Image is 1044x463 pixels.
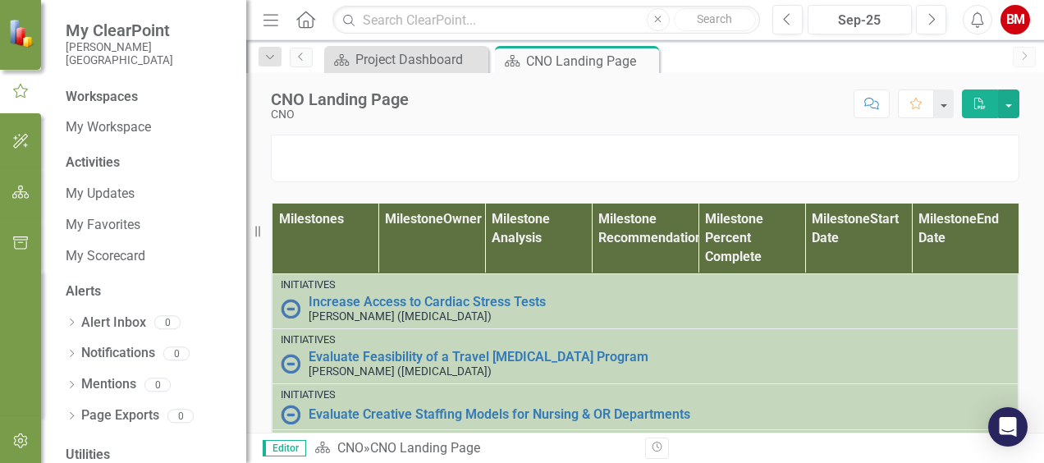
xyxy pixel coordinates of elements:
span: My ClearPoint [66,21,230,40]
td: Double-Click to Edit Right Click for Context Menu [272,273,1019,328]
div: Alerts [66,282,230,301]
img: No Information [281,405,300,424]
a: Evaluate Feasibility of a Travel [MEDICAL_DATA] Program [309,350,1010,364]
img: No Information [281,354,300,374]
a: Notifications [81,344,155,363]
a: My Updates [66,185,230,204]
a: Mentions [81,375,136,394]
a: Increase Access to Cardiac Stress Tests [309,295,1010,309]
div: CNO [271,108,409,121]
div: Initiatives [281,389,1010,401]
div: » [314,439,633,458]
img: No Information [281,299,300,319]
span: Editor [263,440,306,456]
small: [PERSON_NAME] ([MEDICAL_DATA]) [309,365,492,378]
small: [PERSON_NAME][GEOGRAPHIC_DATA] [66,40,230,67]
button: Sep-25 [808,5,912,34]
div: Initiatives [281,279,1010,291]
div: 0 [167,409,194,423]
div: Workspaces [66,88,138,107]
a: CNO [337,440,364,456]
td: Double-Click to Edit Right Click for Context Menu [272,384,1019,430]
small: [PERSON_NAME] ([MEDICAL_DATA]) [309,310,492,323]
div: Open Intercom Messenger [988,407,1028,447]
button: Search [674,8,756,31]
a: Project Dashboard [328,49,484,70]
div: Sep-25 [813,11,906,30]
div: CNO Landing Page [370,440,480,456]
div: Project Dashboard [355,49,484,70]
a: My Scorecard [66,247,230,266]
td: Double-Click to Edit Right Click for Context Menu [272,328,1019,383]
a: Alert Inbox [81,314,146,332]
div: 0 [144,378,171,392]
div: Initiatives [281,334,1010,346]
a: Page Exports [81,406,159,425]
a: My Favorites [66,216,230,235]
input: Search ClearPoint... [332,6,760,34]
button: BM [1000,5,1030,34]
a: Evaluate Creative Staffing Models for Nursing & OR Departments [309,407,1010,422]
span: Search [697,12,732,25]
img: ClearPoint Strategy [8,19,37,48]
div: 0 [154,316,181,330]
div: Activities [66,154,230,172]
div: CNO Landing Page [526,51,655,71]
div: CNO Landing Page [271,90,409,108]
a: My Workspace [66,118,230,137]
div: 0 [163,346,190,360]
